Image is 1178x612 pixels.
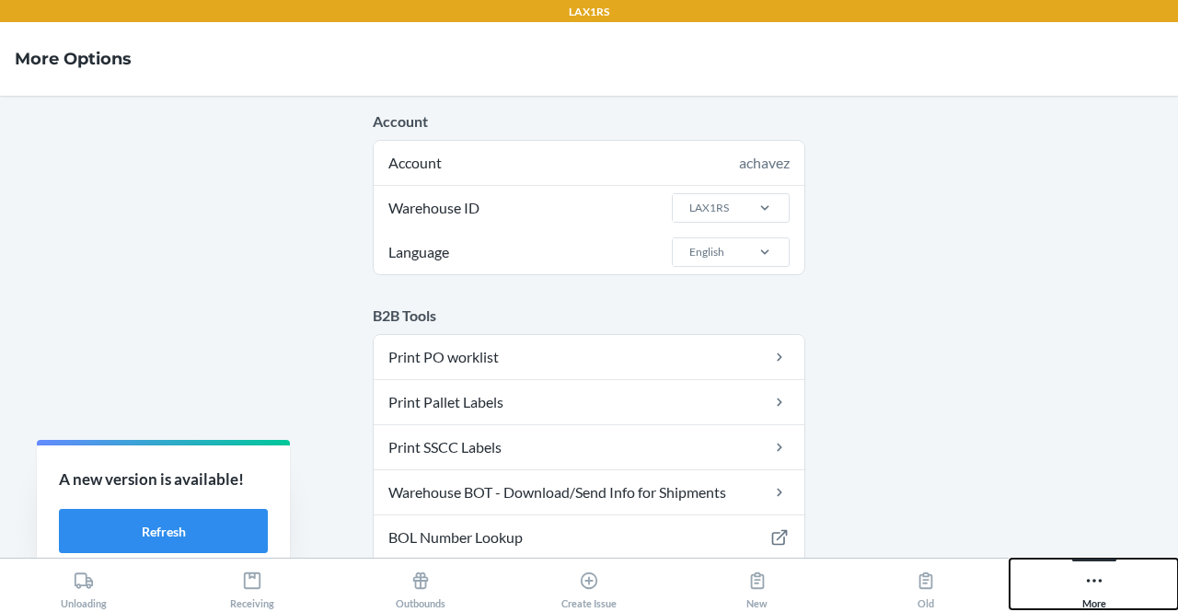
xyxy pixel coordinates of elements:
[374,515,804,560] a: BOL Number Lookup
[386,186,482,230] span: Warehouse ID
[59,468,268,491] p: A new version is available!
[373,305,805,327] p: B2B Tools
[168,559,337,609] button: Receiving
[916,563,936,609] div: Old
[561,563,617,609] div: Create Issue
[1082,563,1106,609] div: More
[373,110,805,133] p: Account
[505,559,674,609] button: Create Issue
[569,4,609,20] p: LAX1RS
[230,563,274,609] div: Receiving
[739,152,790,174] div: achavez
[1010,559,1178,609] button: More
[396,563,445,609] div: Outbounds
[689,200,729,216] div: LAX1RS
[374,380,804,424] a: Print Pallet Labels
[374,425,804,469] a: Print SSCC Labels
[15,47,132,71] h4: More Options
[673,559,841,609] button: New
[337,559,505,609] button: Outbounds
[841,559,1010,609] button: Old
[374,335,804,379] a: Print PO worklist
[374,141,804,185] div: Account
[687,200,689,216] input: Warehouse IDLAX1RS
[374,470,804,514] a: Warehouse BOT - Download/Send Info for Shipments
[746,563,768,609] div: New
[689,244,724,260] div: English
[687,244,689,260] input: LanguageEnglish
[59,509,268,553] button: Refresh
[386,230,452,274] span: Language
[61,563,107,609] div: Unloading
